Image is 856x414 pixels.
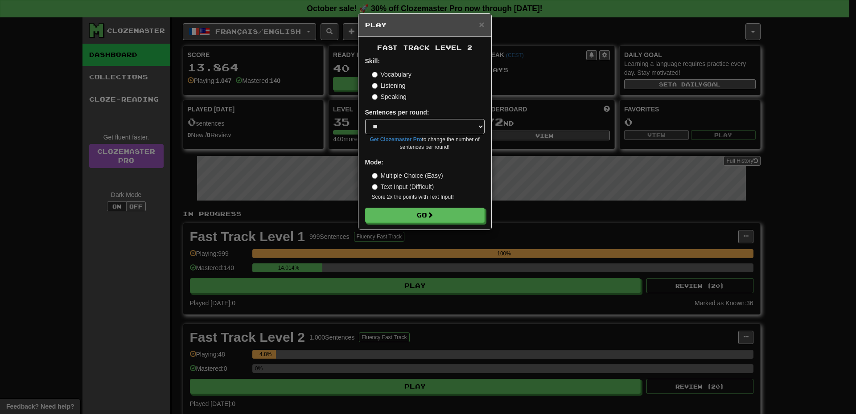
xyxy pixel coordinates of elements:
label: Vocabulary [372,70,412,79]
label: Sentences per round: [365,108,429,117]
strong: Mode: [365,159,383,166]
a: Get Clozemaster Pro [370,136,422,143]
button: Go [365,208,485,223]
label: Listening [372,81,406,90]
input: Text Input (Difficult) [372,184,378,190]
small: to change the number of sentences per round! [365,136,485,151]
span: Fast Track Level 2 [377,44,473,51]
span: × [479,19,484,29]
button: Close [479,20,484,29]
input: Speaking [372,94,378,100]
input: Listening [372,83,378,89]
small: Score 2x the points with Text Input ! [372,193,485,201]
label: Text Input (Difficult) [372,182,434,191]
label: Speaking [372,92,407,101]
input: Multiple Choice (Easy) [372,173,378,179]
strong: Skill: [365,57,380,65]
input: Vocabulary [372,72,378,78]
label: Multiple Choice (Easy) [372,171,443,180]
h5: Play [365,20,485,29]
